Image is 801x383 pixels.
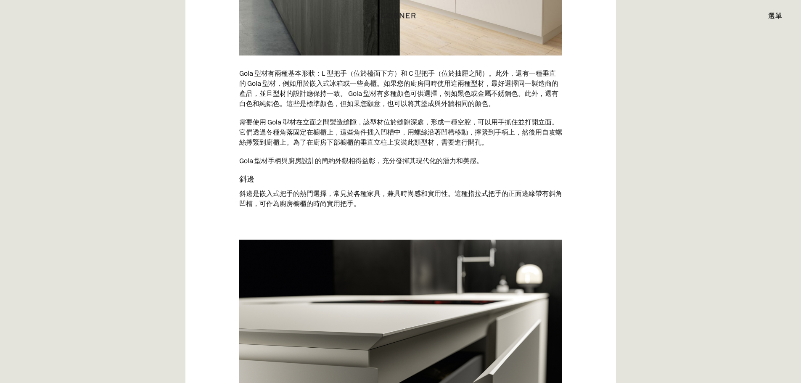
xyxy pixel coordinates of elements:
[239,156,483,165] font: Gola 型材手柄與廚房設計的簡約外觀相得益彰，充分發揮其現代化的潛力和美感。
[768,11,782,20] font: 選單
[239,189,562,208] font: 斜邊是嵌入式把手的熱門選擇，常見於各種家具，兼具時尚感和實用性。這種指拉式把手的正面邊緣帶有斜角凹槽，可作為廚房櫥櫃的時尚實用把手。
[239,118,562,146] font: 需要使用 Gola 型材在立面之間製造縫隙，該型材位於縫隙深處，形成一種空腔，可以用手抓住並打開立面。它們透過各種角落固定在櫥櫃上，這些角件插入凹槽中，用螺絲沿著凹槽移動，擰緊到手柄上，然後用自...
[760,8,782,23] div: 選單
[372,10,429,21] a: 家
[239,69,558,108] font: Gola 型材有兩種基本形狀：L 型把手（位於檯面下方）和 C 型把手（位於抽屜之間）。此外，還有一種垂直的 Gola 型材，例如用於嵌入式冰箱或一些高櫃。如果您的廚房同時使用這兩種型材，最好選...
[239,174,254,184] font: 斜邊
